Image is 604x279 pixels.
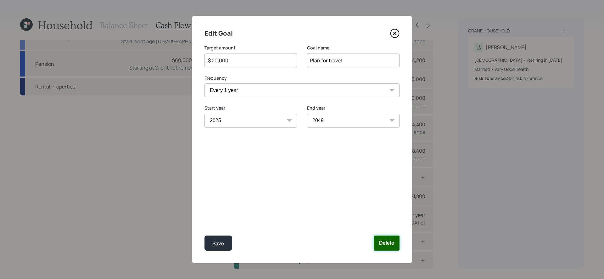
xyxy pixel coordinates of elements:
[204,75,400,81] label: Frequency
[204,236,232,251] button: Save
[204,45,297,51] label: Target amount
[374,236,400,251] button: Delete
[307,45,400,51] label: Goal name
[212,239,224,248] div: Save
[204,105,297,111] label: Start year
[307,105,400,111] label: End year
[204,28,233,38] h4: Edit Goal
